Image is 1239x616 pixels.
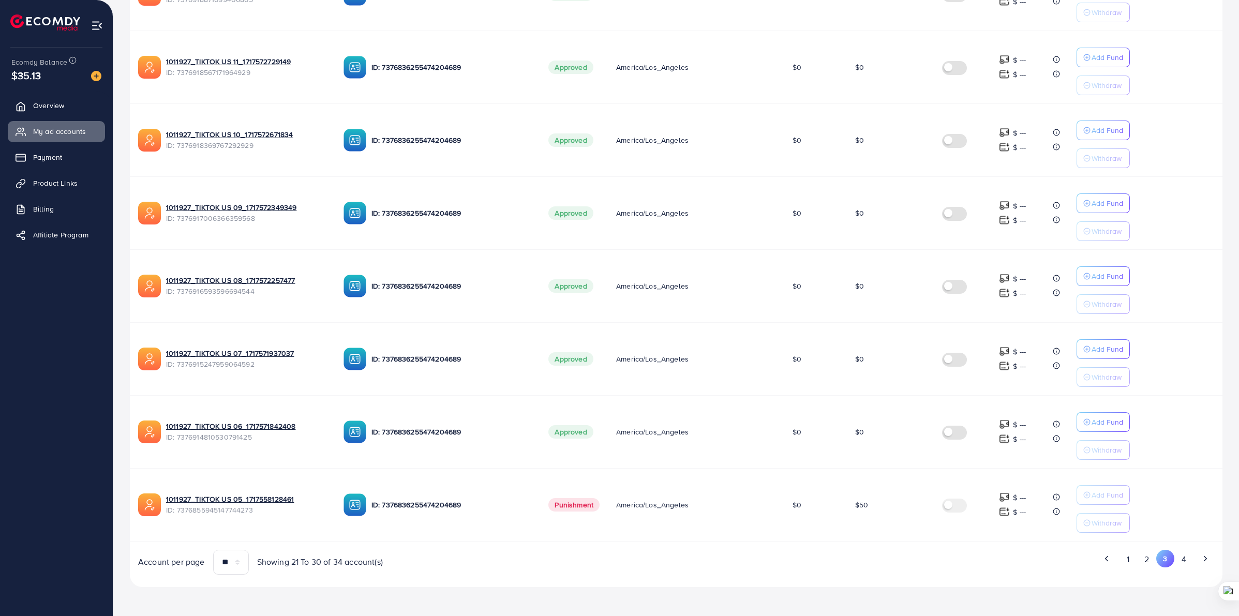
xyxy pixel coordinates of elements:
[1077,76,1130,95] button: Withdraw
[33,100,64,111] span: Overview
[616,62,689,72] span: America/Los_Angeles
[999,69,1010,80] img: top-up amount
[616,500,689,510] span: America/Los_Angeles
[166,421,327,442] div: <span class='underline'>1011927_TIKTOK US 06_1717571842408</span></br>7376914810530791425
[616,354,689,364] span: America/Los_Angeles
[344,493,366,516] img: ic-ba-acc.ded83a64.svg
[1013,360,1026,372] p: $ ---
[855,62,864,72] span: $0
[1077,294,1130,314] button: Withdraw
[793,135,801,145] span: $0
[166,67,327,78] span: ID: 7376918567171964929
[8,173,105,193] a: Product Links
[855,427,864,437] span: $0
[1196,550,1214,567] button: Go to next page
[8,95,105,116] a: Overview
[138,556,205,568] span: Account per page
[1077,266,1130,286] button: Add Fund
[793,500,801,510] span: $0
[11,57,67,67] span: Ecomdy Balance
[166,494,327,515] div: <span class='underline'>1011927_TIKTOK US 05_1717558128461</span></br>7376855945147744273
[138,129,161,152] img: ic-ads-acc.e4c84228.svg
[8,147,105,168] a: Payment
[166,359,327,369] span: ID: 7376915247959064592
[1138,550,1156,569] button: Go to page 2
[1013,491,1026,504] p: $ ---
[793,208,801,218] span: $0
[166,494,327,504] a: 1011927_TIKTOK US 05_1717558128461
[166,213,327,223] span: ID: 7376917006366359568
[1092,270,1123,282] p: Add Fund
[11,68,41,83] span: $35.13
[548,279,593,293] span: Approved
[1077,193,1130,213] button: Add Fund
[344,420,366,443] img: ic-ba-acc.ded83a64.svg
[1098,550,1116,567] button: Go to previous page
[548,352,593,366] span: Approved
[1092,124,1123,137] p: Add Fund
[371,61,532,73] p: ID: 7376836255474204689
[1092,416,1123,428] p: Add Fund
[1077,485,1130,505] button: Add Fund
[1092,6,1122,19] p: Withdraw
[1013,418,1026,431] p: $ ---
[10,14,80,31] img: logo
[999,127,1010,138] img: top-up amount
[371,353,532,365] p: ID: 7376836255474204689
[855,208,864,218] span: $0
[999,419,1010,430] img: top-up amount
[344,348,366,370] img: ic-ba-acc.ded83a64.svg
[1013,433,1026,445] p: $ ---
[166,505,327,515] span: ID: 7376855945147744273
[33,152,62,162] span: Payment
[999,492,1010,503] img: top-up amount
[138,56,161,79] img: ic-ads-acc.e4c84228.svg
[999,273,1010,284] img: top-up amount
[1013,287,1026,299] p: $ ---
[999,200,1010,211] img: top-up amount
[1013,141,1026,154] p: $ ---
[371,426,532,438] p: ID: 7376836255474204689
[1092,197,1123,209] p: Add Fund
[1013,200,1026,212] p: $ ---
[1092,51,1123,64] p: Add Fund
[1077,148,1130,168] button: Withdraw
[548,206,593,220] span: Approved
[684,550,1214,569] ul: Pagination
[166,56,327,67] a: 1011927_TIKTOK US 11_1717572729149
[1092,152,1122,164] p: Withdraw
[1092,517,1122,529] p: Withdraw
[371,280,532,292] p: ID: 7376836255474204689
[855,135,864,145] span: $0
[33,230,88,240] span: Affiliate Program
[1013,506,1026,518] p: $ ---
[166,286,327,296] span: ID: 7376916593596694544
[371,134,532,146] p: ID: 7376836255474204689
[1092,225,1122,237] p: Withdraw
[166,129,327,140] a: 1011927_TIKTOK US 10_1717572671834
[793,427,801,437] span: $0
[166,348,327,358] a: 1011927_TIKTOK US 07_1717571937037
[999,288,1010,298] img: top-up amount
[1077,121,1130,140] button: Add Fund
[166,275,327,286] a: 1011927_TIKTOK US 08_1717572257477
[344,202,366,224] img: ic-ba-acc.ded83a64.svg
[793,354,801,364] span: $0
[1077,440,1130,460] button: Withdraw
[1013,54,1026,66] p: $ ---
[344,275,366,297] img: ic-ba-acc.ded83a64.svg
[344,56,366,79] img: ic-ba-acc.ded83a64.svg
[1077,3,1130,22] button: Withdraw
[91,20,103,32] img: menu
[33,204,54,214] span: Billing
[166,56,327,78] div: <span class='underline'>1011927_TIKTOK US 11_1717572729149</span></br>7376918567171964929
[548,498,600,512] span: Punishment
[548,133,593,147] span: Approved
[999,215,1010,226] img: top-up amount
[855,281,864,291] span: $0
[1092,444,1122,456] p: Withdraw
[138,348,161,370] img: ic-ads-acc.e4c84228.svg
[999,346,1010,357] img: top-up amount
[1174,550,1193,569] button: Go to page 4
